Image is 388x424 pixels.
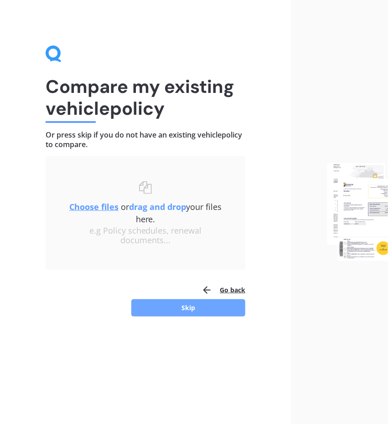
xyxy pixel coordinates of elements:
[69,201,119,212] u: Choose files
[64,226,227,245] div: e.g Policy schedules, renewal documents...
[202,281,245,299] button: Go back
[69,201,222,225] span: or your files here.
[46,130,245,149] h4: Or press skip if you do not have an existing vehicle policy to compare.
[129,201,186,212] b: drag and drop
[46,76,245,119] h1: Compare my existing vehicle policy
[327,163,388,261] img: files.webp
[131,299,245,317] button: Skip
